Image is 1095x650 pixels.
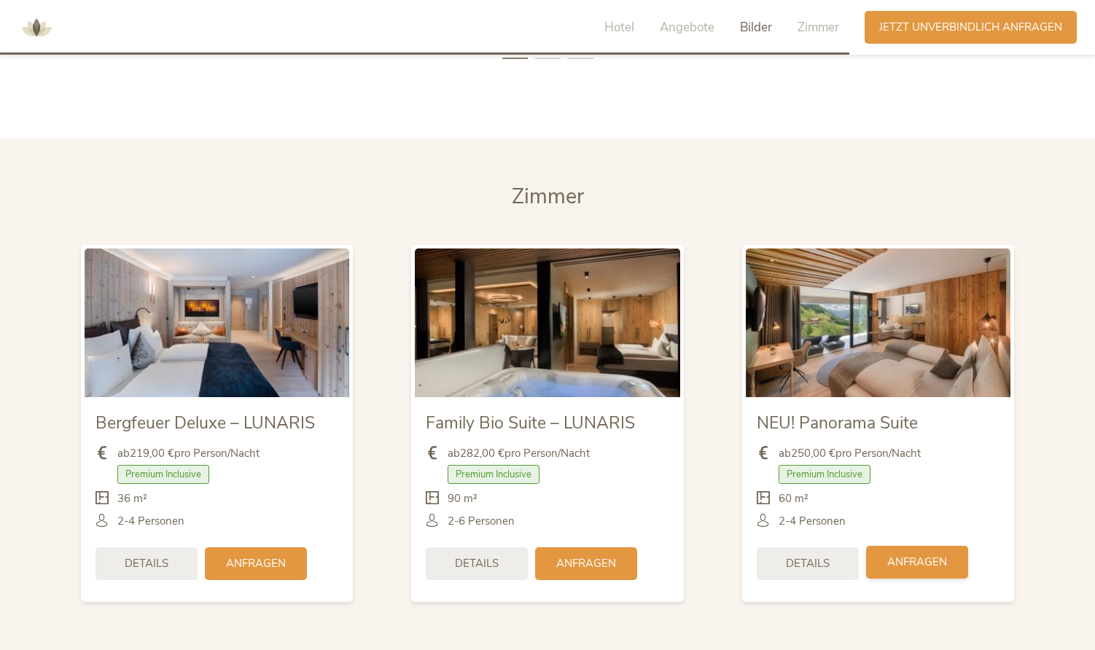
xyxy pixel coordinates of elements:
span: 2-4 Personen [117,514,184,529]
span: Angebote [660,19,714,36]
span: Zimmer [798,19,839,36]
span: NEU! Panorama Suite [757,412,918,434]
span: ab pro Person/Nacht [117,446,260,461]
span: Bergfeuer Deluxe – LUNARIS [96,412,315,434]
img: Bergfeuer Deluxe – LUNARIS [85,248,349,397]
b: 250,00 € [791,446,835,461]
span: Premium Inclusive [448,465,539,484]
span: Zimmer [512,182,584,211]
span: Premium Inclusive [117,465,209,484]
span: Details [125,556,168,571]
span: ab pro Person/Nacht [448,446,590,461]
img: NEU! Panorama Suite [746,248,1010,397]
span: Jetzt unverbindlich anfragen [879,20,1062,35]
span: ab pro Person/Nacht [779,446,921,461]
span: 2-6 Personen [448,514,515,529]
span: Premium Inclusive [779,465,870,484]
span: Bilder [740,19,772,36]
span: Details [786,556,830,571]
a: AMONTI & LUNARIS Wellnessresort [15,22,58,32]
img: Family Bio Suite – LUNARIS [415,248,679,397]
span: 2-4 Personen [779,514,846,529]
span: 60 m² [779,491,808,506]
span: Anfragen [556,556,616,571]
span: Anfragen [887,555,947,570]
span: 90 m² [448,491,478,506]
span: Family Bio Suite – LUNARIS [426,412,635,434]
b: 282,00 € [460,446,504,461]
span: Details [455,556,499,571]
span: Hotel [604,19,634,36]
b: 219,00 € [130,446,174,461]
span: Anfragen [226,556,286,571]
span: 36 m² [117,491,147,506]
img: AMONTI & LUNARIS Wellnessresort [15,6,58,50]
